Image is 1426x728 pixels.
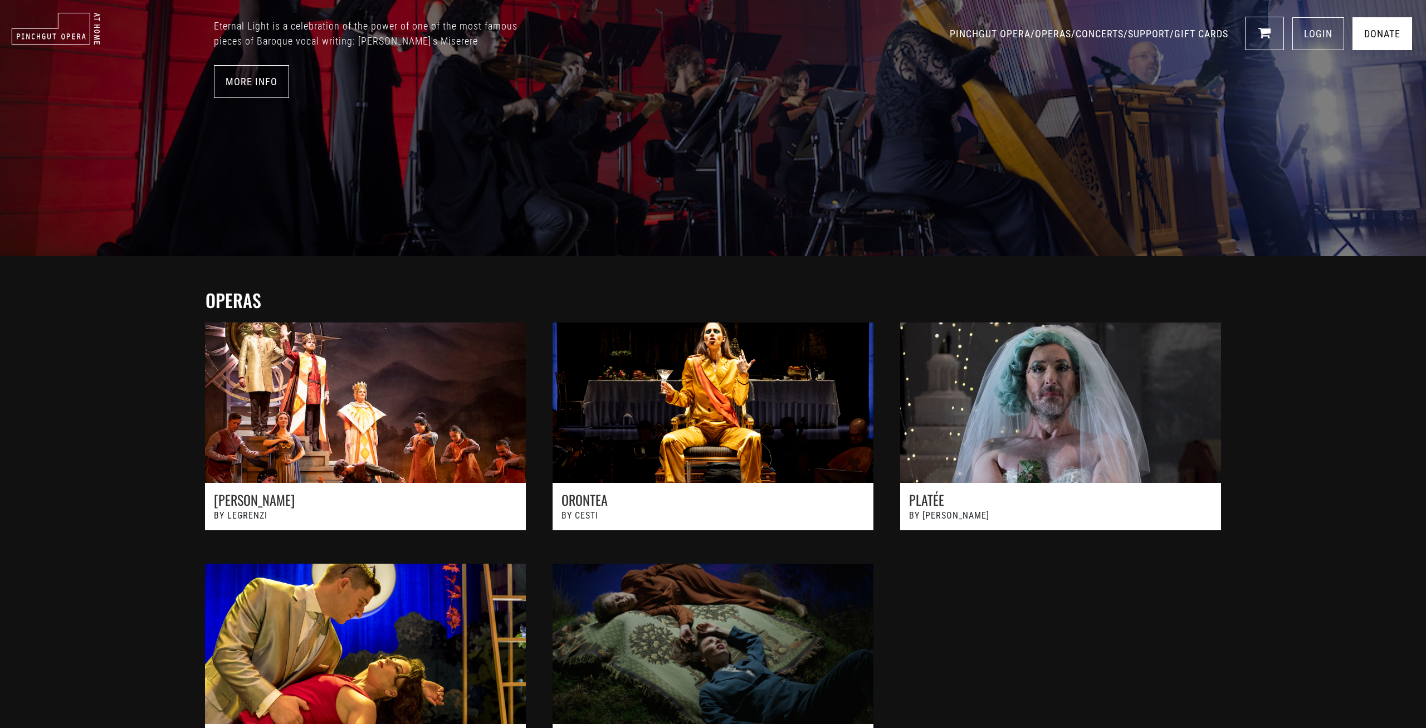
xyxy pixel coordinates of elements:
a: Donate [1352,17,1412,50]
a: PINCHGUT OPERA [950,28,1031,40]
a: SUPPORT [1128,28,1170,40]
a: OPERAS [1035,28,1071,40]
a: GIFT CARDS [1174,28,1228,40]
a: CONCERTS [1076,28,1124,40]
a: More Info [214,65,289,98]
img: pinchgut_at_home_negative_logo.svg [11,12,100,45]
h2: operas [206,290,1226,311]
a: LOGIN [1292,17,1344,50]
span: / / / / [950,28,1231,40]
